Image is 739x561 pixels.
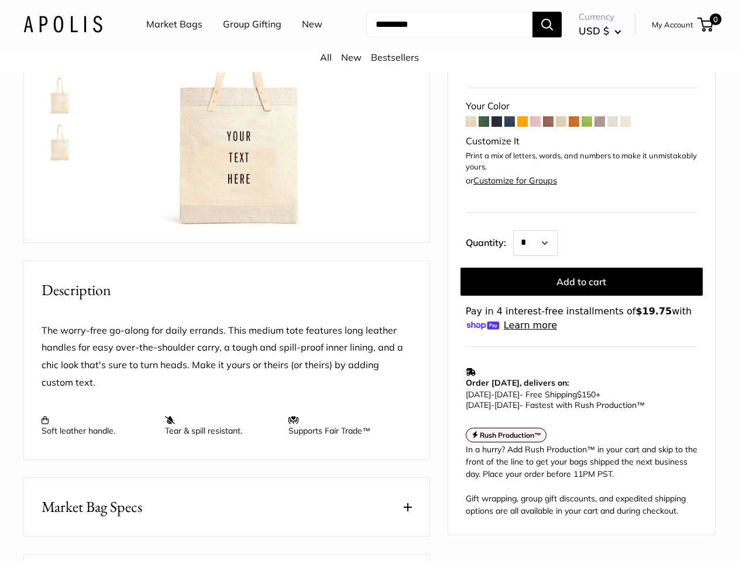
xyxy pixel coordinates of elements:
[466,150,697,173] p: Print a mix of letters, words, and numbers to make it unmistakably yours.
[466,400,491,410] span: [DATE]
[491,400,494,410] span: -
[320,51,332,63] a: All
[24,478,429,536] button: Market Bag Specs
[466,444,697,517] div: In a hurry? Add Rush Production™ in your cart and skip to the front of the line to get your bags ...
[466,400,645,410] span: - Fastest with Rush Production™
[466,389,491,400] span: [DATE]
[466,52,655,74] span: Market Tote Oat
[42,415,153,436] p: Soft leather handle.
[9,517,125,552] iframe: Sign Up via Text for Offers
[39,75,81,117] a: Market Tote Oat
[466,98,697,115] div: Your Color
[223,16,281,33] a: Group Gifting
[466,133,697,150] div: Customize It
[466,173,557,189] div: or
[39,122,81,164] a: Market Tote Oat
[371,51,419,63] a: Bestsellers
[473,175,557,186] a: Customize for Groups
[23,16,102,33] img: Apolis
[491,389,494,400] span: -
[466,227,513,256] label: Quantity:
[699,18,713,32] a: 0
[532,12,562,37] button: Search
[577,389,596,400] span: $150
[466,378,569,388] strong: Order [DATE], delivers on:
[710,13,721,25] span: 0
[579,9,621,25] span: Currency
[165,415,277,436] p: Tear & spill resistant.
[42,279,412,302] h2: Description
[302,16,322,33] a: New
[341,51,362,63] a: New
[366,12,532,37] input: Search...
[494,389,520,400] span: [DATE]
[579,22,621,40] button: USD $
[494,400,520,410] span: [DATE]
[146,16,202,33] a: Market Bags
[480,431,541,439] strong: Rush Production™
[579,25,609,37] span: USD $
[466,389,692,410] p: - Free Shipping +
[42,322,412,392] p: The worry-free go-along for daily errands. This medium tote features long leather handles for eas...
[42,124,79,161] img: Market Tote Oat
[42,496,142,518] span: Market Bag Specs
[42,77,79,115] img: Market Tote Oat
[288,415,400,436] p: Supports Fair Trade™
[652,18,693,32] a: My Account
[460,268,703,296] button: Add to cart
